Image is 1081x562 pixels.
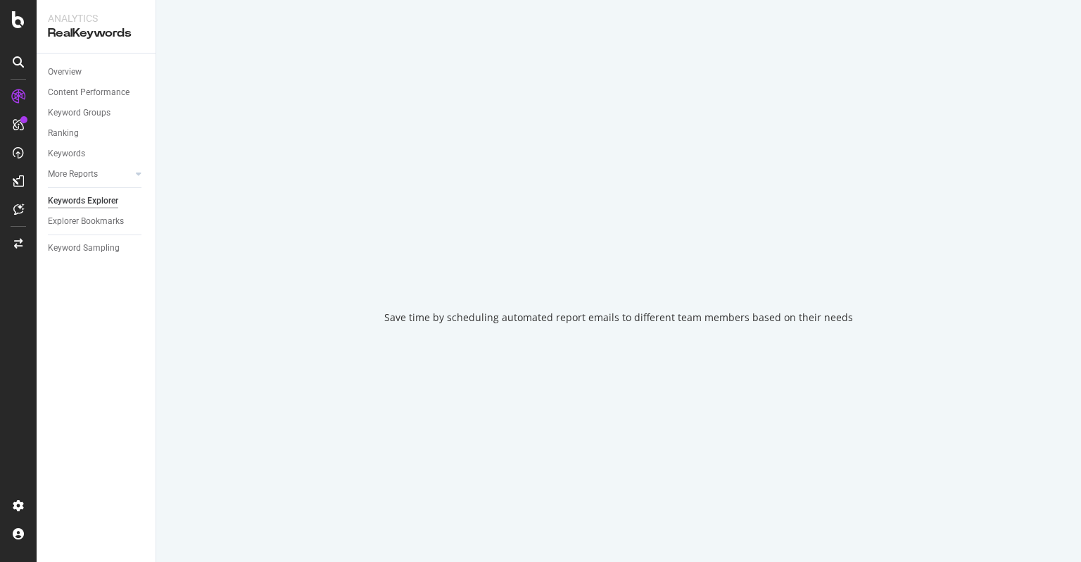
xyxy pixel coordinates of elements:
[48,167,132,182] a: More Reports
[48,106,146,120] a: Keyword Groups
[48,214,124,229] div: Explorer Bookmarks
[48,25,144,42] div: RealKeywords
[48,85,146,100] a: Content Performance
[48,241,120,256] div: Keyword Sampling
[48,126,79,141] div: Ranking
[48,85,129,100] div: Content Performance
[48,65,82,80] div: Overview
[48,126,146,141] a: Ranking
[48,146,85,161] div: Keywords
[48,106,110,120] div: Keyword Groups
[384,311,853,325] div: Save time by scheduling automated report emails to different team members based on their needs
[568,237,669,288] div: animation
[48,167,98,182] div: More Reports
[48,214,146,229] a: Explorer Bookmarks
[48,194,146,208] a: Keywords Explorer
[48,11,144,25] div: Analytics
[48,146,146,161] a: Keywords
[48,241,146,256] a: Keyword Sampling
[48,65,146,80] a: Overview
[48,194,118,208] div: Keywords Explorer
